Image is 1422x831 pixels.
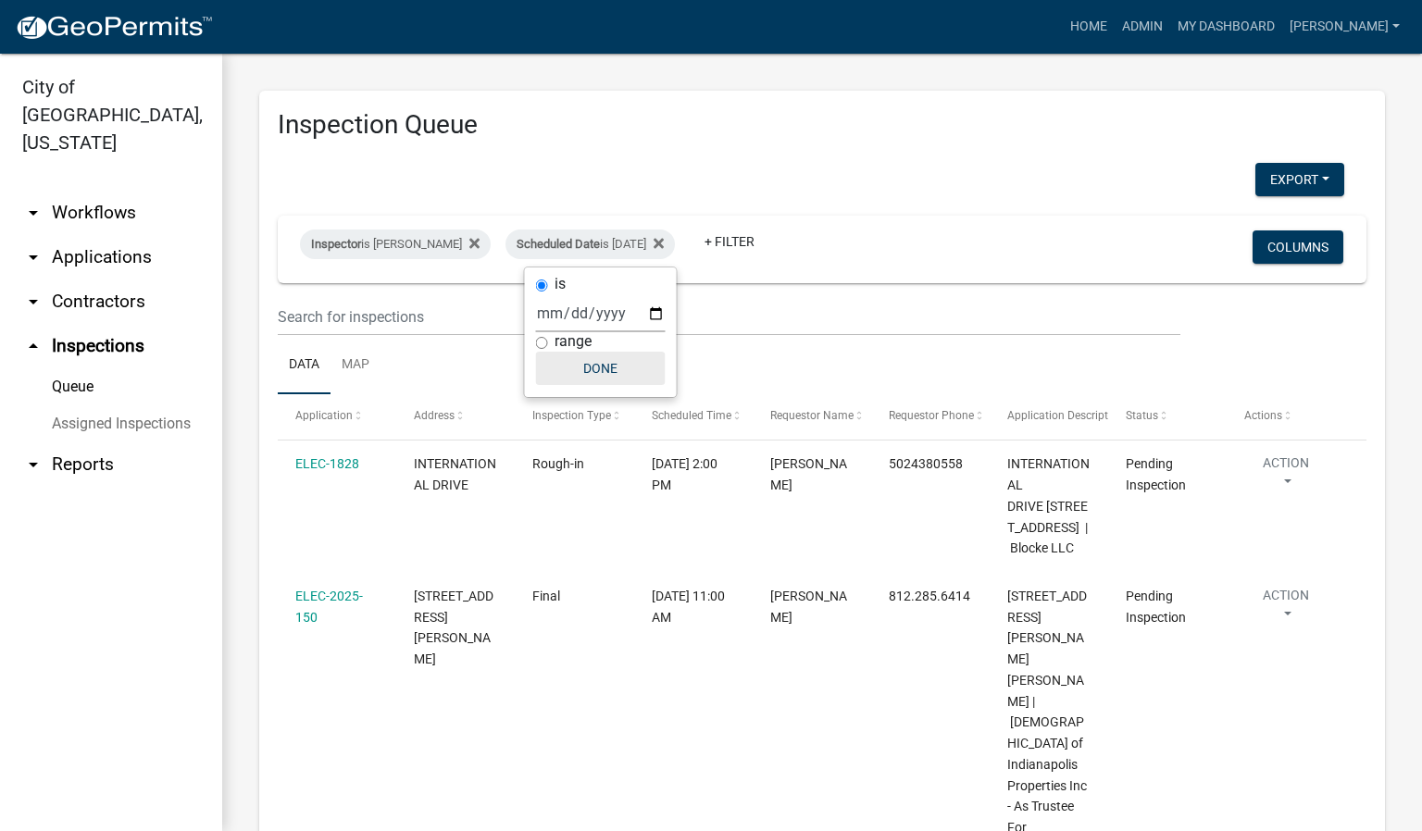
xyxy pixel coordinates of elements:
a: Map [331,336,380,395]
span: Address [414,409,455,422]
a: Home [1063,9,1115,44]
a: [PERSON_NAME] [1282,9,1407,44]
span: Pending Inspection [1126,456,1186,492]
span: Final [532,589,560,603]
button: Done [536,352,666,385]
label: range [555,334,592,349]
div: [DATE] 11:00 AM [652,586,735,628]
i: arrow_drop_down [22,246,44,268]
span: Harold Satterly [770,589,847,625]
span: Status [1126,409,1158,422]
datatable-header-cell: Status [1108,394,1227,439]
datatable-header-cell: Actions [1227,394,1345,439]
span: Requestor Name [770,409,854,422]
span: Inspector [311,237,361,251]
span: Inspection Type [532,409,611,422]
datatable-header-cell: Requestor Phone [871,394,990,439]
a: Data [278,336,331,395]
datatable-header-cell: Application [278,394,396,439]
span: Scheduled Time [652,409,731,422]
span: Rough-in [532,456,584,471]
span: INTERNATIONAL DRIVE 400 International Drive | Blocke LLC [1007,456,1090,555]
i: arrow_drop_down [22,202,44,224]
div: is [DATE] [505,229,675,259]
datatable-header-cell: Address [396,394,515,439]
i: arrow_drop_down [22,291,44,313]
span: 812.285.6414 [889,589,970,603]
span: Scheduled Date [517,237,600,251]
span: Requestor Phone [889,409,974,422]
datatable-header-cell: Scheduled Time [633,394,752,439]
a: My Dashboard [1170,9,1282,44]
span: Pending Inspection [1126,589,1186,625]
input: Search for inspections [278,298,1180,336]
span: INTERNATIONAL DRIVE [414,456,496,492]
label: is [555,277,566,291]
a: ELEC-2025-150 [295,589,363,625]
span: Application [295,409,353,422]
span: 5024380558 [889,456,963,471]
a: ELEC-1828 [295,456,359,471]
datatable-header-cell: Application Description [990,394,1108,439]
div: [DATE] 2:00 PM [652,453,735,496]
datatable-header-cell: Requestor Name [752,394,870,439]
a: Admin [1115,9,1170,44]
h3: Inspection Queue [278,109,1366,141]
span: Kaleb Phillips [770,456,847,492]
button: Export [1255,163,1344,196]
datatable-header-cell: Inspection Type [515,394,633,439]
span: Actions [1244,409,1282,422]
span: Application Description [1007,409,1124,422]
button: Columns [1253,230,1343,264]
i: arrow_drop_down [22,453,44,476]
button: Action [1244,453,1328,500]
a: + Filter [690,225,769,258]
button: Action [1244,586,1328,632]
span: 321 E. CHESTNUT STREET [414,589,493,666]
div: is [PERSON_NAME] [300,229,491,259]
i: arrow_drop_up [22,335,44,357]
